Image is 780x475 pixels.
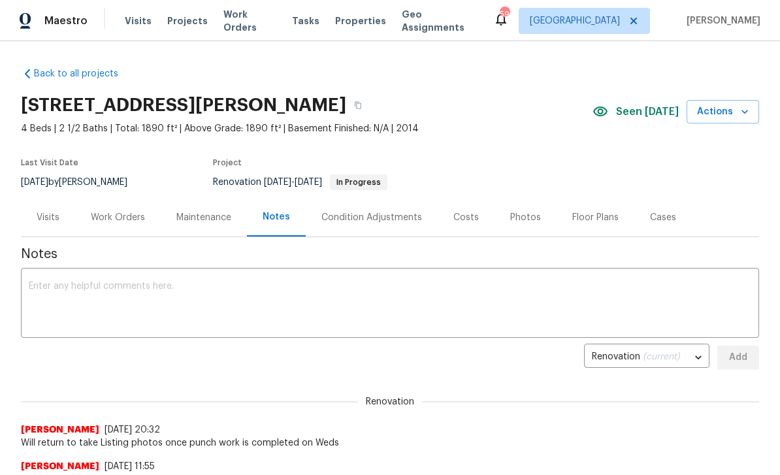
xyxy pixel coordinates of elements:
span: [PERSON_NAME] [21,460,99,473]
a: Back to all projects [21,67,146,80]
span: [GEOGRAPHIC_DATA] [530,14,620,27]
span: Seen [DATE] [616,105,679,118]
span: Visits [125,14,152,27]
div: 59 [500,8,509,21]
span: [PERSON_NAME] [681,14,760,27]
span: [PERSON_NAME] [21,423,99,436]
span: Projects [167,14,208,27]
div: Photos [510,211,541,224]
span: Actions [697,104,749,120]
div: Condition Adjustments [321,211,422,224]
button: Copy Address [346,93,370,117]
span: Renovation [213,178,387,187]
span: [DATE] [295,178,322,187]
span: In Progress [331,178,386,186]
span: - [264,178,322,187]
span: Project [213,159,242,167]
div: Renovation (current) [584,342,709,374]
span: Will return to take Listing photos once punch work is completed on Weds [21,436,759,450]
span: Work Orders [223,8,276,34]
span: Geo Assignments [402,8,478,34]
span: Last Visit Date [21,159,78,167]
span: 4 Beds | 2 1/2 Baths | Total: 1890 ft² | Above Grade: 1890 ft² | Basement Finished: N/A | 2014 [21,122,593,135]
span: Maestro [44,14,88,27]
span: [DATE] 20:32 [105,425,160,434]
span: [DATE] [21,178,48,187]
div: by [PERSON_NAME] [21,174,143,190]
h2: [STREET_ADDRESS][PERSON_NAME] [21,99,346,112]
span: Renovation [358,395,422,408]
button: Actions [687,100,759,124]
div: Visits [37,211,59,224]
span: [DATE] 11:55 [105,462,155,471]
div: Costs [453,211,479,224]
div: Floor Plans [572,211,619,224]
span: (current) [643,352,680,361]
div: Work Orders [91,211,145,224]
span: Tasks [292,16,319,25]
div: Notes [263,210,290,223]
span: Properties [335,14,386,27]
div: Maintenance [176,211,231,224]
div: Cases [650,211,676,224]
span: Notes [21,248,759,261]
span: [DATE] [264,178,291,187]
